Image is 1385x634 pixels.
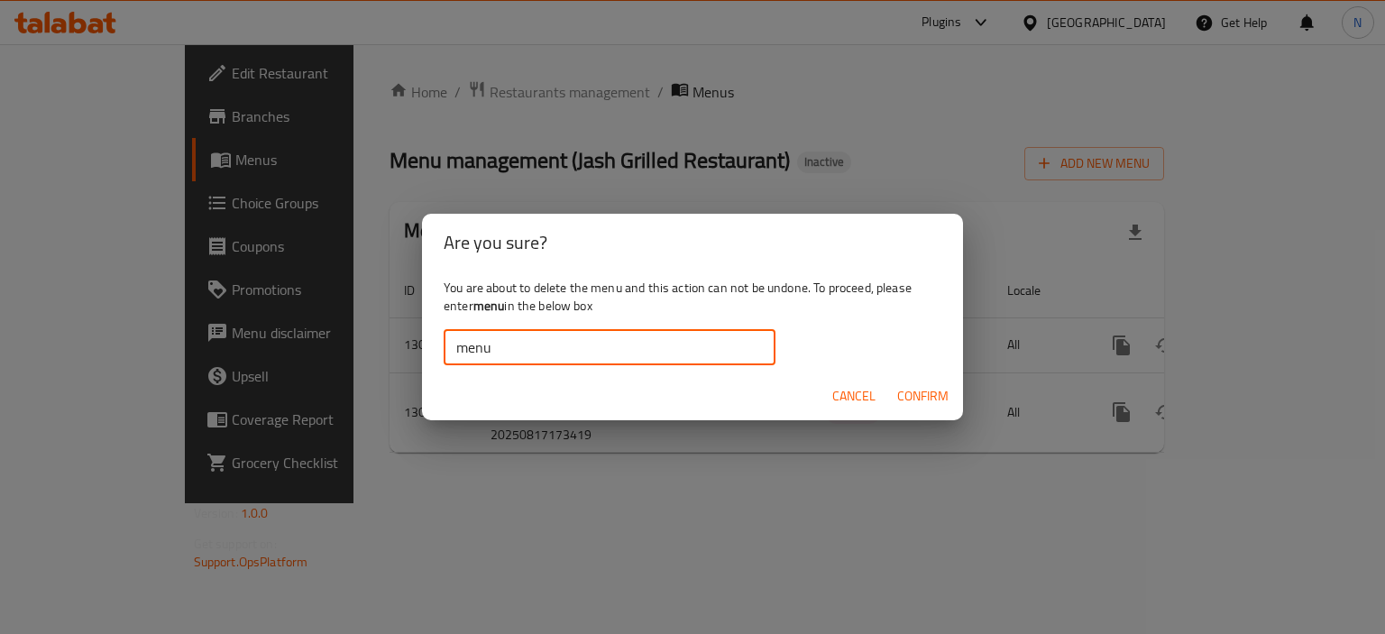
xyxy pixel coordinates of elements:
button: Confirm [890,380,956,413]
b: menu [473,294,505,317]
button: Cancel [825,380,883,413]
h2: Are you sure? [444,228,941,257]
div: You are about to delete the menu and this action can not be undone. To proceed, please enter in t... [422,271,963,372]
span: Cancel [832,385,876,408]
span: Confirm [897,385,949,408]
